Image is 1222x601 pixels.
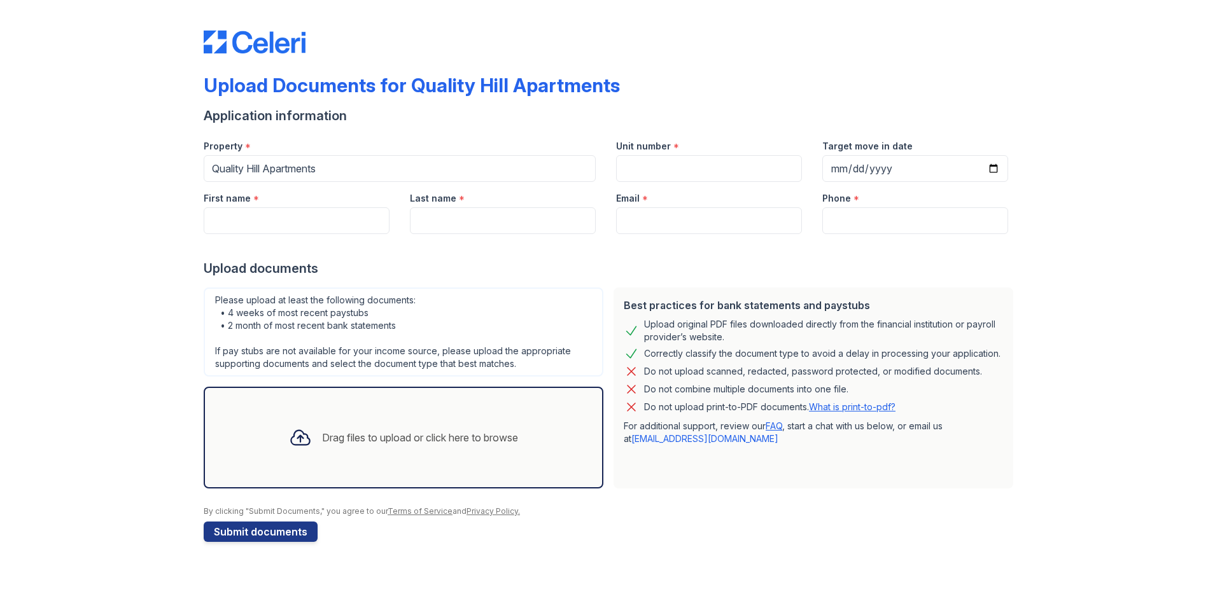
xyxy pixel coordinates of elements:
label: Property [204,140,242,153]
div: Correctly classify the document type to avoid a delay in processing your application. [644,346,1001,361]
label: Email [616,192,640,205]
a: What is print-to-pdf? [809,401,895,412]
label: Unit number [616,140,671,153]
p: For additional support, review our , start a chat with us below, or email us at [624,420,1003,445]
div: Upload Documents for Quality Hill Apartments [204,74,620,97]
div: By clicking "Submit Documents," you agree to our and [204,506,1018,516]
div: Do not combine multiple documents into one file. [644,382,848,397]
label: Last name [410,192,456,205]
label: Phone [822,192,851,205]
label: First name [204,192,251,205]
label: Target move in date [822,140,913,153]
a: Terms of Service [388,506,453,516]
a: FAQ [766,420,782,431]
a: [EMAIL_ADDRESS][DOMAIN_NAME] [631,433,778,444]
div: Do not upload scanned, redacted, password protected, or modified documents. [644,364,982,379]
div: Please upload at least the following documents: • 4 weeks of most recent paystubs • 2 month of mo... [204,287,603,376]
img: CE_Logo_Blue-a8612792a0a2168367f1c8372b55b34899dd931a85d93a1a3d3e32e68fde9ad4.png [204,31,305,53]
button: Submit documents [204,522,318,542]
a: Privacy Policy. [467,506,520,516]
div: Upload documents [204,259,1018,277]
div: Drag files to upload or click here to browse [322,430,518,445]
p: Do not upload print-to-PDF documents. [644,401,895,413]
div: Application information [204,107,1018,125]
div: Upload original PDF files downloaded directly from the financial institution or payroll provider’... [644,318,1003,343]
div: Best practices for bank statements and paystubs [624,298,1003,313]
